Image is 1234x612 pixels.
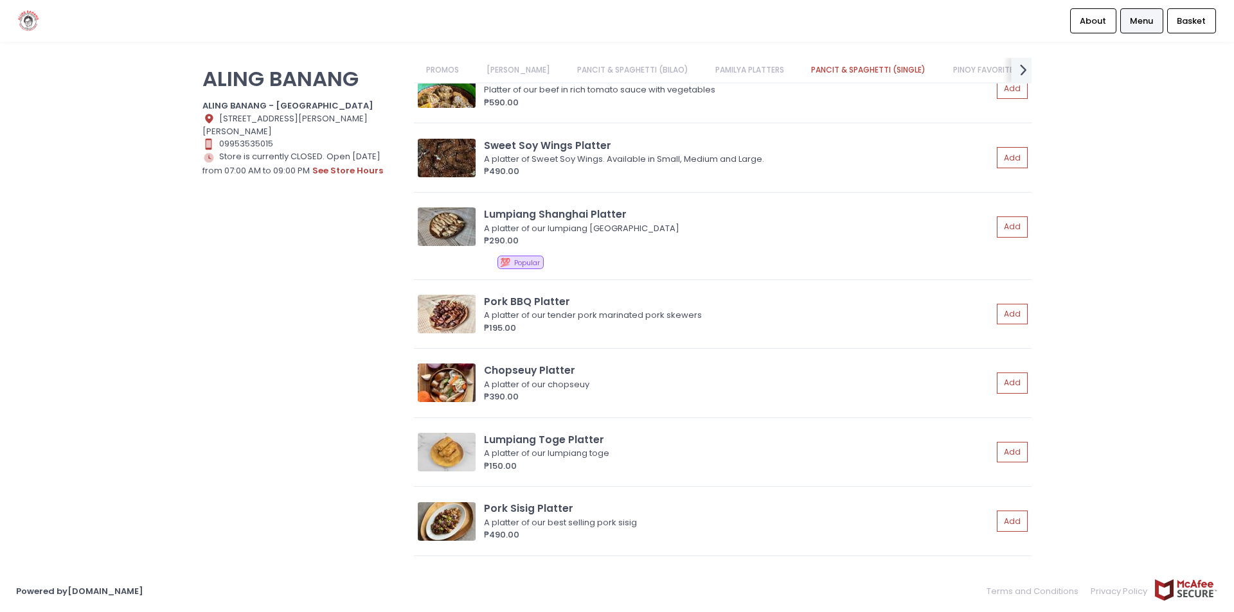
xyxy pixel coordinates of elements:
[418,295,476,333] img: Pork BBQ Platter
[312,164,384,178] button: see store hours
[484,501,992,516] div: Pork Sisig Platter
[997,147,1028,168] button: Add
[418,433,476,471] img: Lumpiang Toge Platter
[484,390,992,403] div: ₱390.00
[997,511,1028,532] button: Add
[703,58,797,82] a: PAMILYA PLATTERS
[1177,15,1206,28] span: Basket
[997,304,1028,325] button: Add
[418,207,476,246] img: Lumpiang Shanghai Platter
[484,83,988,96] div: Platter of our beef in rich tomato sauce with vegetables
[484,322,992,335] div: ₱195.00
[418,139,476,177] img: Sweet Soy Wings Platter
[484,516,988,529] div: A platter of our best selling pork sisig
[997,442,1028,463] button: Add
[484,363,992,378] div: Chopseuy Platter
[16,585,143,597] a: Powered by[DOMAIN_NAME]
[414,58,472,82] a: PROMOS
[202,66,398,91] p: ALING BANANG
[1085,579,1154,604] a: Privacy Policy
[799,58,938,82] a: PANCIT & SPAGHETTI (SINGLE)
[940,58,1030,82] a: PINOY FAVORITES
[202,150,398,177] div: Store is currently CLOSED. Open [DATE] from 07:00 AM to 09:00 PM
[418,363,476,402] img: Chopseuy Platter
[484,309,988,322] div: A platter of our tender pork marinated pork skewers
[484,529,992,541] div: ₱490.00
[484,432,992,447] div: Lumpiang Toge Platter
[484,378,988,391] div: A platter of our chopseuy
[484,138,992,153] div: Sweet Soy Wings Platter
[997,78,1028,100] button: Add
[16,10,41,32] img: logo
[418,502,476,541] img: Pork Sisig Platter
[500,256,510,268] span: 💯
[484,294,992,309] div: Pork BBQ Platter
[484,207,992,222] div: Lumpiang Shanghai Platter
[1070,8,1116,33] a: About
[1120,8,1163,33] a: Menu
[202,100,373,112] b: ALING BANANG - [GEOGRAPHIC_DATA]
[997,216,1028,238] button: Add
[1130,15,1153,28] span: Menu
[514,258,540,268] span: Popular
[987,579,1085,604] a: Terms and Conditions
[484,96,992,109] div: ₱590.00
[484,153,988,166] div: A platter of Sweet Soy Wings. Available in Small, Medium and Large.
[474,58,562,82] a: [PERSON_NAME]
[202,137,398,150] div: 09953535015
[564,58,701,82] a: PANCIT & SPAGHETTI (BILAO)
[1154,579,1218,601] img: mcafee-secure
[484,460,992,473] div: ₱150.00
[1080,15,1106,28] span: About
[484,222,988,235] div: A platter of our lumpiang [GEOGRAPHIC_DATA]
[484,234,992,247] div: ₱290.00
[997,372,1028,394] button: Add
[418,69,476,108] img: Caldereta Platter
[484,447,988,460] div: A platter of our lumpiang toge
[484,165,992,178] div: ₱490.00
[202,112,398,138] div: [STREET_ADDRESS][PERSON_NAME][PERSON_NAME]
